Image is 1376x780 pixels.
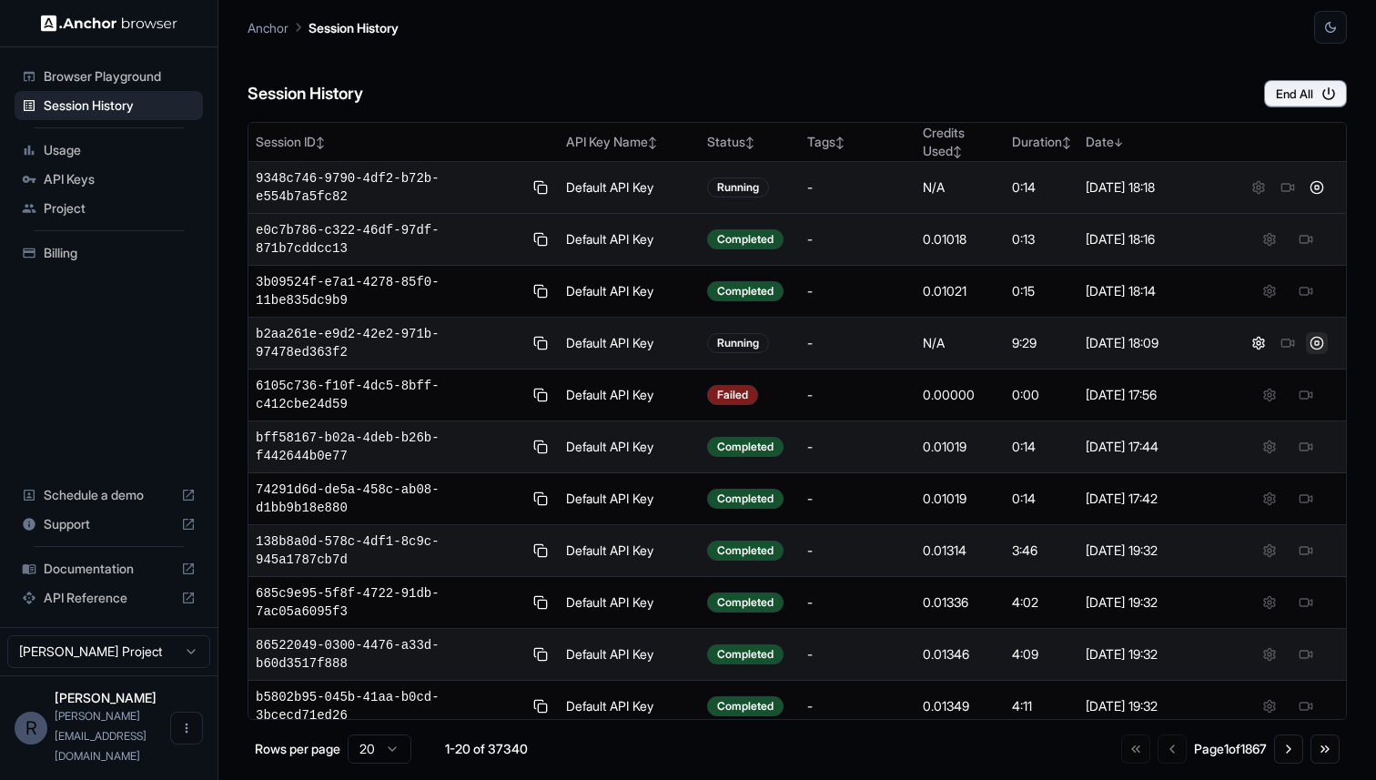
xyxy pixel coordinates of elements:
[1086,386,1221,404] div: [DATE] 17:56
[255,740,340,758] p: Rows per page
[807,230,908,248] div: -
[44,141,196,159] span: Usage
[559,473,701,525] td: Default API Key
[807,334,908,352] div: -
[256,133,551,151] div: Session ID
[1012,593,1071,612] div: 4:02
[807,386,908,404] div: -
[256,169,522,206] span: 9348c746-9790-4df2-b72b-e554b7a5fc82
[44,67,196,86] span: Browser Playground
[170,712,203,745] button: Open menu
[15,194,203,223] div: Project
[707,133,793,151] div: Status
[1012,438,1071,456] div: 0:14
[559,162,701,214] td: Default API Key
[55,709,147,763] span: ryan@plato.so
[566,133,693,151] div: API Key Name
[15,165,203,194] div: API Keys
[559,421,701,473] td: Default API Key
[256,584,522,621] span: 685c9e95-5f8f-4722-91db-7ac05a6095f3
[707,437,784,457] div: Completed
[707,644,784,664] div: Completed
[15,481,203,510] div: Schedule a demo
[559,318,701,370] td: Default API Key
[923,334,998,352] div: N/A
[648,136,657,149] span: ↕
[309,18,399,37] p: Session History
[807,133,908,151] div: Tags
[807,438,908,456] div: -
[923,645,998,664] div: 0.01346
[923,386,998,404] div: 0.00000
[1086,282,1221,300] div: [DATE] 18:14
[1012,282,1071,300] div: 0:15
[44,560,174,578] span: Documentation
[15,62,203,91] div: Browser Playground
[1012,230,1071,248] div: 0:13
[248,81,363,107] h6: Session History
[15,583,203,613] div: API Reference
[316,136,325,149] span: ↕
[835,136,845,149] span: ↕
[1086,593,1221,612] div: [DATE] 19:32
[1264,80,1347,107] button: End All
[707,489,784,509] div: Completed
[248,18,288,37] p: Anchor
[1086,542,1221,560] div: [DATE] 19:32
[559,577,701,629] td: Default API Key
[1086,178,1221,197] div: [DATE] 18:18
[1012,490,1071,508] div: 0:14
[44,244,196,262] span: Billing
[923,593,998,612] div: 0.01336
[256,221,522,258] span: e0c7b786-c322-46df-97df-871b7cddcc13
[248,17,399,37] nav: breadcrumb
[1114,136,1123,149] span: ↓
[807,645,908,664] div: -
[1086,490,1221,508] div: [DATE] 17:42
[559,370,701,421] td: Default API Key
[807,178,908,197] div: -
[1012,542,1071,560] div: 3:46
[923,490,998,508] div: 0.01019
[1062,136,1071,149] span: ↕
[923,230,998,248] div: 0.01018
[923,124,998,160] div: Credits Used
[1012,697,1071,715] div: 4:11
[923,178,998,197] div: N/A
[256,688,522,724] span: b5802b95-045b-41aa-b0cd-3bcecd71ed26
[1086,334,1221,352] div: [DATE] 18:09
[807,697,908,715] div: -
[1012,133,1071,151] div: Duration
[1086,697,1221,715] div: [DATE] 19:32
[15,510,203,539] div: Support
[923,282,998,300] div: 0.01021
[256,532,522,569] span: 138b8a0d-578c-4df1-8c9c-945a1787cb7d
[44,170,196,188] span: API Keys
[807,490,908,508] div: -
[44,486,174,504] span: Schedule a demo
[707,333,769,353] div: Running
[923,542,998,560] div: 0.01314
[1012,334,1071,352] div: 9:29
[15,91,203,120] div: Session History
[807,593,908,612] div: -
[1086,438,1221,456] div: [DATE] 17:44
[1086,645,1221,664] div: [DATE] 19:32
[256,636,522,673] span: 86522049-0300-4476-a33d-b60d3517f888
[256,325,522,361] span: b2aa261e-e9d2-42e2-971b-97478ed363f2
[256,429,522,465] span: bff58167-b02a-4deb-b26b-f442644b0e77
[707,696,784,716] div: Completed
[44,515,174,533] span: Support
[41,15,177,32] img: Anchor Logo
[707,177,769,198] div: Running
[1012,645,1071,664] div: 4:09
[15,712,47,745] div: R
[559,214,701,266] td: Default API Key
[256,481,522,517] span: 74291d6d-de5a-458c-ab08-d1bb9b18e880
[55,690,157,705] span: Ryan Voigt
[923,438,998,456] div: 0.01019
[440,740,531,758] div: 1-20 of 37340
[559,525,701,577] td: Default API Key
[707,541,784,561] div: Completed
[923,697,998,715] div: 0.01349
